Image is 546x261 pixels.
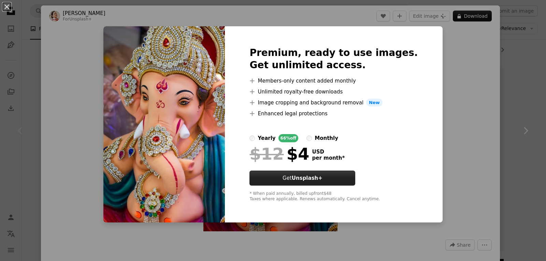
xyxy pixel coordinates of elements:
span: per month * [312,155,345,161]
li: Enhanced legal protections [249,110,418,118]
img: premium_photo-1722678588678-fc0f32a15fae [103,26,225,223]
div: * When paid annually, billed upfront $48 Taxes where applicable. Renews automatically. Cancel any... [249,191,418,202]
span: USD [312,149,345,155]
strong: Unsplash+ [292,175,322,181]
div: yearly [258,134,275,142]
div: monthly [315,134,338,142]
h2: Premium, ready to use images. Get unlimited access. [249,47,418,71]
span: New [366,99,383,107]
div: 66% off [278,134,299,142]
input: monthly [306,135,312,141]
div: $4 [249,145,309,163]
li: Members-only content added monthly [249,77,418,85]
li: Unlimited royalty-free downloads [249,88,418,96]
span: $12 [249,145,284,163]
button: GetUnsplash+ [249,171,355,186]
li: Image cropping and background removal [249,99,418,107]
input: yearly66%off [249,135,255,141]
